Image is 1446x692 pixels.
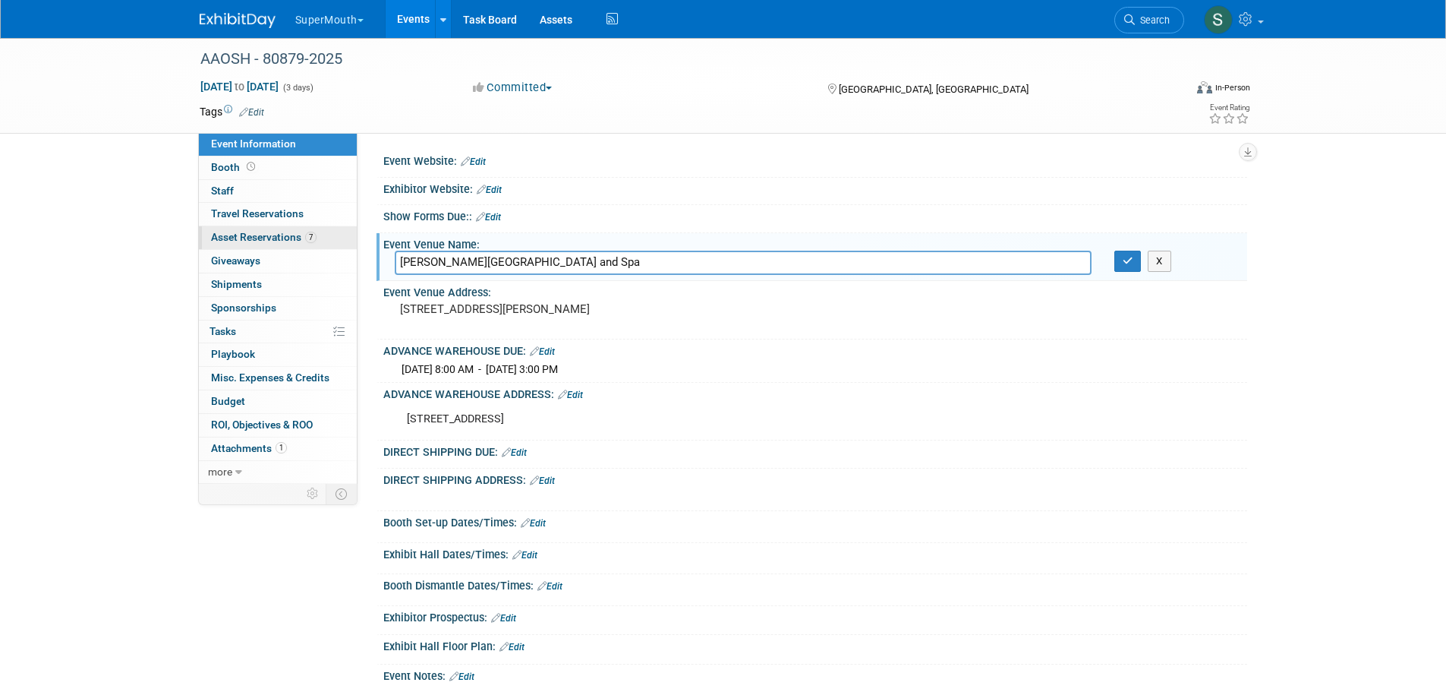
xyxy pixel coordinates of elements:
[383,606,1247,626] div: Exhibitor Prospectus:
[199,250,357,273] a: Giveaways
[1148,251,1171,272] button: X
[211,442,287,454] span: Attachments
[383,150,1247,169] div: Event Website:
[402,363,558,375] span: [DATE] 8:00 AM - [DATE] 3:00 PM
[199,414,357,437] a: ROI, Objectives & ROO
[211,185,234,197] span: Staff
[211,278,262,290] span: Shipments
[383,665,1247,684] div: Event Notes:
[383,383,1247,403] div: ADVANCE WAREHOUSE ADDRESS:
[502,447,527,458] a: Edit
[396,404,1080,434] div: [STREET_ADDRESS]
[839,84,1029,95] span: [GEOGRAPHIC_DATA], [GEOGRAPHIC_DATA]
[491,613,516,624] a: Edit
[305,232,317,243] span: 7
[383,205,1247,225] div: Show Forms Due::
[383,574,1247,594] div: Booth Dismantle Dates/Times:
[383,233,1247,252] div: Event Venue Name:
[199,390,357,413] a: Budget
[383,543,1247,563] div: Exhibit Hall Dates/Times:
[199,203,357,226] a: Travel Reservations
[558,390,583,400] a: Edit
[208,466,232,478] span: more
[1204,5,1233,34] img: Sam Murphy
[1214,82,1250,93] div: In-Person
[383,441,1247,460] div: DIRECT SHIPPING DUE:
[1135,14,1170,26] span: Search
[383,469,1247,488] div: DIRECT SHIPPING ADDRESS:
[530,476,555,486] a: Edit
[232,81,247,93] span: to
[199,438,357,460] a: Attachments1
[282,83,313,93] span: (3 days)
[383,281,1247,300] div: Event Venue Address:
[477,185,502,195] a: Edit
[211,161,258,173] span: Booth
[239,107,264,118] a: Edit
[211,254,260,267] span: Giveaways
[199,156,357,179] a: Booth
[199,343,357,366] a: Playbook
[1114,7,1184,33] a: Search
[461,156,486,167] a: Edit
[200,80,279,93] span: [DATE] [DATE]
[326,484,357,504] td: Toggle Event Tabs
[499,642,525,653] a: Edit
[468,80,558,96] button: Committed
[211,419,313,431] span: ROI, Objectives & ROO
[211,371,329,384] span: Misc. Expenses & Credits
[199,461,357,484] a: more
[211,348,255,360] span: Playbook
[383,340,1247,359] div: ADVANCE WAREHOUSE DUE:
[537,581,562,592] a: Edit
[199,321,357,343] a: Tasks
[211,231,317,243] span: Asset Reservations
[195,46,1161,73] div: AAOSH - 80879-2025
[211,302,276,314] span: Sponsorships
[199,180,357,203] a: Staff
[449,671,474,682] a: Edit
[199,273,357,296] a: Shipments
[211,395,245,407] span: Budget
[1208,104,1249,112] div: Event Rating
[211,137,296,150] span: Event Information
[400,302,726,316] pre: [STREET_ADDRESS][PERSON_NAME]
[199,297,357,320] a: Sponsorships
[383,178,1247,197] div: Exhibitor Website:
[1095,79,1251,102] div: Event Format
[383,635,1247,655] div: Exhibit Hall Floor Plan:
[530,346,555,357] a: Edit
[200,104,264,119] td: Tags
[1197,81,1212,93] img: Format-Inperson.png
[199,226,357,249] a: Asset Reservations7
[300,484,326,504] td: Personalize Event Tab Strip
[211,207,304,220] span: Travel Reservations
[383,511,1247,531] div: Booth Set-up Dates/Times:
[476,212,501,223] a: Edit
[199,367,357,390] a: Misc. Expenses & Credits
[276,442,287,453] span: 1
[200,13,276,28] img: ExhibitDay
[512,550,537,561] a: Edit
[244,161,258,172] span: Booth not reserved yet
[209,325,236,337] span: Tasks
[521,518,546,529] a: Edit
[199,133,357,156] a: Event Information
